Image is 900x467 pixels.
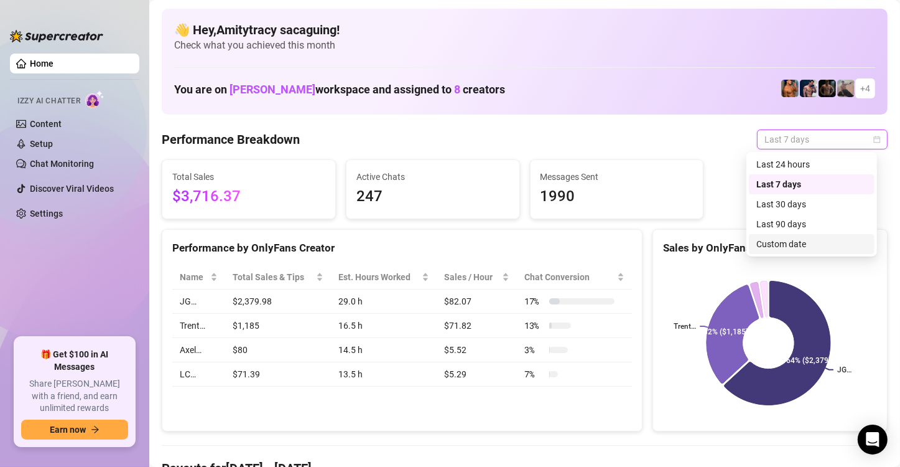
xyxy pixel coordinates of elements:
img: LC [837,80,855,97]
span: Last 7 days [764,130,880,149]
span: 8 [454,83,460,96]
span: $3,716.37 [172,185,325,209]
th: Sales / Hour [437,265,517,290]
img: Axel [800,80,817,97]
td: $82.07 [437,290,517,314]
text: JG… [837,366,851,374]
td: 29.0 h [331,290,437,314]
span: 7 % [524,367,544,381]
h4: 👋 Hey, Amitytracy sacaguing ! [174,21,875,39]
span: 3 % [524,343,544,357]
span: Active Chats [356,170,509,184]
a: Home [30,59,53,68]
img: Trent [819,80,836,97]
a: Discover Viral Videos [30,184,114,194]
th: Chat Conversion [517,265,632,290]
td: 13.5 h [331,362,437,387]
span: Total Sales & Tips [233,270,313,284]
span: 1990 [540,185,694,209]
div: Est. Hours Worked [338,270,419,284]
span: calendar [873,136,881,143]
div: Last 7 days [756,177,867,191]
td: Axel… [172,338,225,362]
span: Messages Sent [540,170,694,184]
div: Last 7 days [749,174,874,194]
div: Sales by OnlyFans Creator [663,240,877,257]
div: Open Intercom Messenger [858,425,888,455]
td: 16.5 h [331,314,437,338]
span: 13 % [524,319,544,333]
div: Last 24 hours [749,154,874,174]
span: [PERSON_NAME] [230,83,315,96]
span: Name [180,270,208,284]
div: Last 90 days [756,217,867,231]
button: Earn nowarrow-right [21,420,128,440]
span: + 4 [860,82,870,95]
span: Chat Conversion [524,270,615,284]
span: Izzy AI Chatter [17,95,80,107]
div: Custom date [749,234,874,254]
td: $2,379.98 [225,290,330,314]
td: LC… [172,362,225,387]
div: Last 24 hours [756,158,867,171]
th: Total Sales & Tips [225,265,330,290]
td: JG… [172,290,225,314]
td: $5.52 [437,338,517,362]
td: Trent… [172,314,225,338]
a: Setup [30,139,53,149]
td: $80 [225,338,330,362]
td: 14.5 h [331,338,437,362]
span: 247 [356,185,509,209]
div: Last 30 days [749,194,874,214]
div: Performance by OnlyFans Creator [172,240,632,257]
h1: You are on workspace and assigned to creators [174,83,505,97]
td: $5.29 [437,362,517,387]
div: Last 30 days [756,197,867,211]
span: Check what you achieved this month [174,39,875,52]
td: $1,185 [225,314,330,338]
h4: Performance Breakdown [162,131,300,148]
span: 17 % [524,295,544,308]
span: Earn now [50,425,86,435]
text: Trent… [674,322,696,331]
img: AI Chatter [85,90,104,108]
td: $71.82 [437,314,517,338]
td: $71.39 [225,362,330,387]
a: Chat Monitoring [30,159,94,169]
span: 🎁 Get $100 in AI Messages [21,349,128,373]
a: Settings [30,209,63,219]
img: JG [781,80,799,97]
span: Sales / Hour [444,270,499,284]
div: Last 90 days [749,214,874,234]
a: Content [30,119,62,129]
span: Share [PERSON_NAME] with a friend, and earn unlimited rewards [21,378,128,415]
img: logo-BBDzfeDw.svg [10,30,103,42]
th: Name [172,265,225,290]
span: Total Sales [172,170,325,184]
div: Custom date [756,237,867,251]
span: arrow-right [91,425,100,434]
